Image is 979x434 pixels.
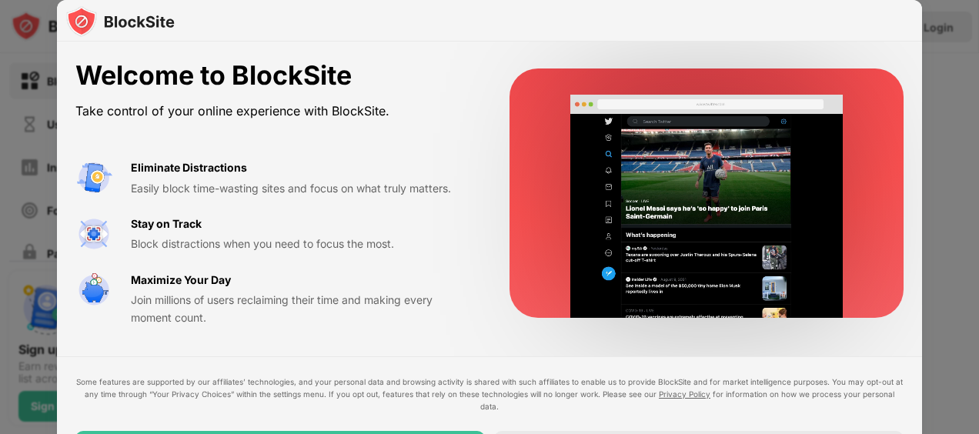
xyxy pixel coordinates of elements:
div: Welcome to BlockSite [75,60,473,92]
div: Eliminate Distractions [131,159,247,176]
div: Easily block time-wasting sites and focus on what truly matters. [131,180,473,197]
a: Privacy Policy [659,389,710,399]
img: value-avoid-distractions.svg [75,159,112,196]
img: value-focus.svg [75,215,112,252]
img: value-safe-time.svg [75,272,112,309]
div: Block distractions when you need to focus the most. [131,235,473,252]
div: Maximize Your Day [131,272,231,289]
div: Join millions of users reclaiming their time and making every moment count. [131,292,473,326]
div: Stay on Track [131,215,202,232]
div: Take control of your online experience with BlockSite. [75,100,473,122]
div: Some features are supported by our affiliates’ technologies, and your personal data and browsing ... [75,376,904,412]
img: logo-blocksite.svg [66,6,175,37]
